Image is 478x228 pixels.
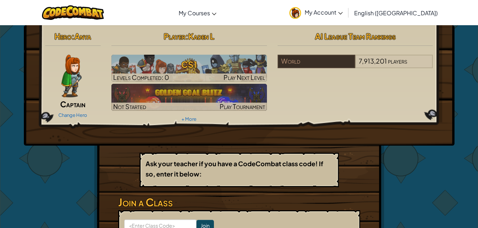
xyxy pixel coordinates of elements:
[286,1,346,24] a: My Account
[351,3,441,22] a: English ([GEOGRAPHIC_DATA])
[60,99,85,109] span: Captain
[188,31,214,41] span: Kaden L
[224,73,265,81] span: Play Next Level
[220,102,265,110] span: Play Tournament
[179,9,210,17] span: My Courses
[175,3,220,22] a: My Courses
[111,55,267,82] a: Play Next Level
[315,31,396,41] span: AI League Team Rankings
[111,56,267,72] h3: CS1
[388,57,407,65] span: players
[354,9,438,17] span: English ([GEOGRAPHIC_DATA])
[58,112,87,118] a: Change Hero
[118,194,360,210] h3: Join a Class
[305,9,343,16] span: My Account
[111,84,267,111] a: Not StartedPlay Tournament
[146,159,323,178] b: Ask your teacher if you have a CodeCombat class code! If so, enter it below:
[113,102,146,110] span: Not Started
[72,31,74,41] span: :
[182,116,196,122] a: + More
[111,55,267,82] img: CS1
[74,31,91,41] span: Anya
[278,55,355,68] div: World
[61,55,82,97] img: captain-pose.png
[185,31,188,41] span: :
[289,7,301,19] img: avatar
[111,84,267,111] img: Golden Goal
[54,31,72,41] span: Hero
[42,5,104,20] img: CodeCombat logo
[113,73,169,81] span: Levels Completed: 0
[278,61,433,70] a: World7,913,201players
[164,31,185,41] span: Player
[359,57,387,65] span: 7,913,201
